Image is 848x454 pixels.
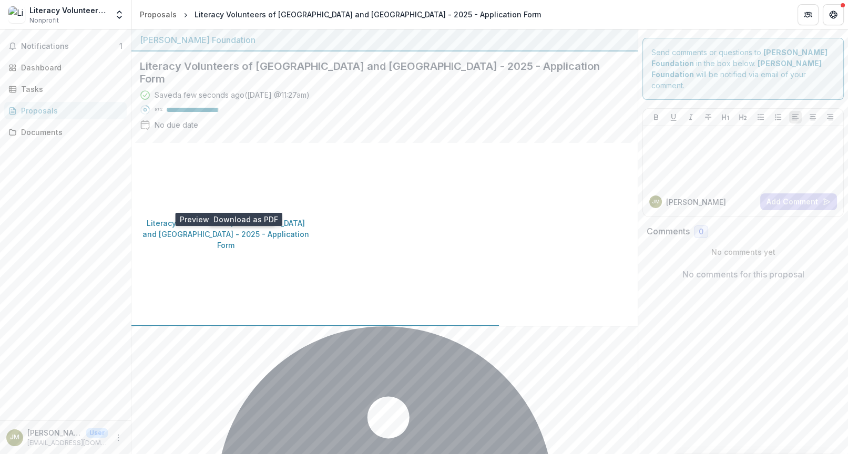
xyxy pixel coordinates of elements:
[155,89,310,100] div: Saved a few seconds ago ( [DATE] @ 11:27am )
[112,4,127,25] button: Open entity switcher
[652,199,660,204] div: Jennifer Musho
[642,38,844,100] div: Send comments or questions to in the box below. will be notified via email of your comment.
[136,7,181,22] a: Proposals
[119,42,122,50] span: 1
[754,111,767,123] button: Bullet List
[27,438,108,448] p: [EMAIL_ADDRESS][DOMAIN_NAME]
[719,111,732,123] button: Heading 1
[737,111,749,123] button: Heading 2
[789,111,802,123] button: Align Left
[112,431,125,444] button: More
[21,84,118,95] div: Tasks
[140,60,612,85] h2: Literacy Volunteers of [GEOGRAPHIC_DATA] and [GEOGRAPHIC_DATA] - 2025 - Application Form
[702,111,714,123] button: Strike
[772,111,784,123] button: Ordered List
[760,193,837,210] button: Add Comment
[684,111,697,123] button: Italicize
[29,16,59,25] span: Nonprofit
[806,111,819,123] button: Align Center
[650,111,662,123] button: Bold
[140,34,629,46] div: [PERSON_NAME] Foundation
[824,111,836,123] button: Align Right
[4,38,127,55] button: Notifications1
[682,268,804,281] p: No comments for this proposal
[666,197,726,208] p: [PERSON_NAME]
[798,4,819,25] button: Partners
[21,105,118,116] div: Proposals
[667,111,680,123] button: Underline
[140,9,177,20] div: Proposals
[647,246,840,257] p: No comments yet
[647,226,690,236] h2: Comments
[21,127,118,138] div: Documents
[4,59,127,76] a: Dashboard
[10,434,19,441] div: Jennifer Musho
[4,80,127,98] a: Tasks
[8,6,25,23] img: Literacy Volunteers of Monongalia and Preston Counties
[195,9,541,20] div: Literacy Volunteers of [GEOGRAPHIC_DATA] and [GEOGRAPHIC_DATA] - 2025 - Application Form
[4,123,127,141] a: Documents
[27,427,82,438] p: [PERSON_NAME]
[4,102,127,119] a: Proposals
[155,119,198,130] div: No due date
[86,428,108,438] p: User
[21,62,118,73] div: Dashboard
[136,7,545,22] nav: breadcrumb
[155,106,162,113] p: 97 %
[140,218,312,251] p: Literacy Volunteers of [GEOGRAPHIC_DATA] and [GEOGRAPHIC_DATA] - 2025 - Application Form
[29,5,108,16] div: Literacy Volunteers of [GEOGRAPHIC_DATA] and [GEOGRAPHIC_DATA]
[699,228,703,236] span: 0
[21,42,119,51] span: Notifications
[823,4,844,25] button: Get Help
